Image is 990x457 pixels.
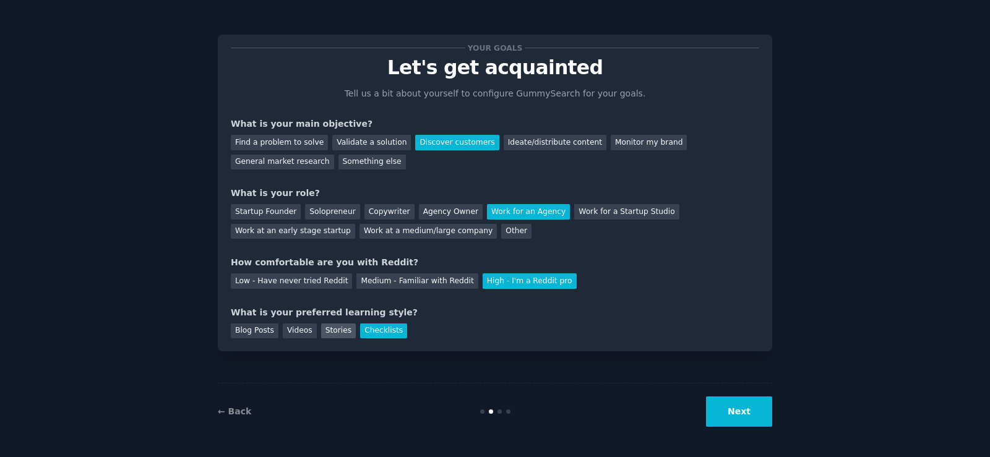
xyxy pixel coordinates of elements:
div: What is your main objective? [231,117,759,130]
p: Tell us a bit about yourself to configure GummySearch for your goals. [339,87,651,100]
div: Ideate/distribute content [504,135,606,150]
div: General market research [231,155,334,170]
div: Work at a medium/large company [359,224,497,239]
div: Blog Posts [231,323,278,339]
div: Checklists [360,323,407,339]
div: Stories [321,323,356,339]
span: Your goals [465,41,525,54]
div: Work for an Agency [487,204,570,220]
div: Discover customers [415,135,499,150]
div: How comfortable are you with Reddit? [231,256,759,269]
div: Monitor my brand [611,135,687,150]
div: Other [501,224,532,239]
div: Solopreneur [305,204,359,220]
div: Find a problem to solve [231,135,328,150]
a: ← Back [218,406,251,416]
div: Copywriter [364,204,415,220]
div: Medium - Familiar with Reddit [356,273,478,289]
div: Work for a Startup Studio [574,204,679,220]
div: Work at an early stage startup [231,224,355,239]
div: Agency Owner [419,204,483,220]
div: Startup Founder [231,204,301,220]
p: Let's get acquainted [231,57,759,79]
button: Next [706,396,772,427]
div: Videos [283,323,317,339]
div: Validate a solution [332,135,411,150]
div: What is your role? [231,187,759,200]
div: High - I'm a Reddit pro [483,273,577,289]
div: Low - Have never tried Reddit [231,273,352,289]
div: Something else [338,155,406,170]
div: What is your preferred learning style? [231,306,759,319]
